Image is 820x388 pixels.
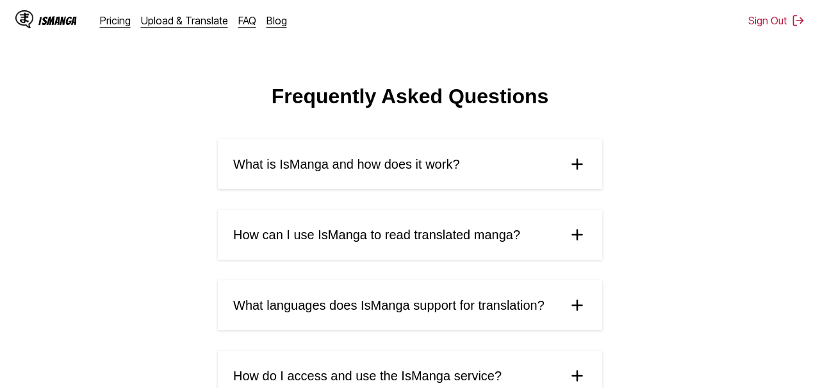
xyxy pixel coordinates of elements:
a: Upload & Translate [141,14,228,27]
img: plus [568,155,587,174]
img: plus [568,366,587,385]
img: plus [568,225,587,244]
a: FAQ [238,14,256,27]
a: Pricing [100,14,131,27]
img: IsManga Logo [15,10,33,28]
span: What is IsManga and how does it work? [233,157,460,172]
span: What languages does IsManga support for translation? [233,298,545,313]
summary: What is IsManga and how does it work? [218,139,602,189]
h1: Frequently Asked Questions [272,85,549,108]
summary: How can I use IsManga to read translated manga? [218,210,602,260]
summary: What languages does IsManga support for translation? [218,280,602,330]
img: Sign out [792,14,805,27]
a: Blog [266,14,287,27]
a: IsManga LogoIsManga [15,10,100,31]
div: IsManga [38,15,77,27]
span: How do I access and use the IsManga service? [233,369,502,384]
span: How can I use IsManga to read translated manga? [233,228,520,242]
button: Sign Out [748,14,805,27]
img: plus [568,296,587,315]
